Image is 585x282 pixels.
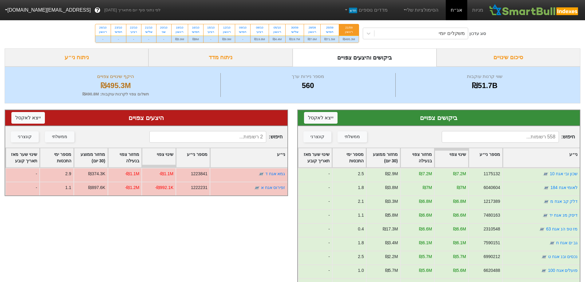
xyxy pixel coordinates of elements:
[298,195,332,209] div: -
[397,80,572,91] div: ₪51.7B
[156,36,171,43] div: -
[345,133,360,140] div: ממשלתי
[160,25,168,30] div: 20/10
[142,148,176,167] div: Toggle SortBy
[321,36,339,43] div: ₪71.5M
[222,30,231,34] div: ראשון
[483,226,500,232] div: 2310548
[18,133,32,140] div: קונצרני
[289,30,300,34] div: שלישי
[541,254,547,260] img: tase link
[542,212,548,218] img: tase link
[52,133,67,140] div: ממשלתי
[385,253,398,260] div: ₪2.2M
[95,36,111,43] div: -
[235,36,250,43] div: -
[556,240,578,245] a: גב ים אגח ח
[339,36,359,43] div: ₪495.3M
[88,171,105,177] div: ₪374.3K
[219,36,235,43] div: ₪9.9M
[453,253,466,260] div: ₪5.7M
[11,112,45,124] button: ייצא לאקסל
[358,226,364,232] div: 0.4
[469,30,486,37] div: סוג עדכון
[549,213,578,218] a: דיסק מנ אגח יד
[298,209,332,223] div: -
[74,148,108,167] div: Toggle SortBy
[176,148,210,167] div: Toggle SortBy
[40,148,73,167] div: Toggle SortBy
[88,184,105,191] div: ₪897.6K
[358,198,364,205] div: 2.1
[303,131,331,142] button: קונצרני
[207,25,215,30] div: 15/10
[358,212,364,218] div: 1.1
[541,268,547,274] img: tase link
[207,30,215,34] div: רביעי
[550,185,578,190] a: לאומי אגח 184
[269,36,285,43] div: ₪4.4M
[11,131,39,142] button: קונצרני
[204,36,218,43] div: -
[5,48,148,67] div: ניתוח ני״ע
[358,267,364,274] div: 1.0
[13,80,219,91] div: ₪495.3M
[400,4,441,16] a: הסימולציות שלי
[550,171,578,176] a: שכון ובי אגח 10
[99,25,107,30] div: 26/10
[401,148,434,167] div: Toggle SortBy
[419,240,432,246] div: ₪6.1M
[483,267,500,274] div: 6620488
[358,171,364,177] div: 2.5
[130,25,137,30] div: 22/10
[192,25,200,30] div: 16/10
[358,253,364,260] div: 2.5
[104,7,160,13] span: לפי נתוני סוף יום מתאריך [DATE]
[254,185,260,191] img: tase link
[483,184,500,191] div: 6040604
[172,36,188,43] div: ₪3.9M
[130,30,137,34] div: רביעי
[385,184,398,191] div: ₪3.8M
[304,112,338,124] button: ייצא לאקסל
[13,91,219,97] div: תשלום צפוי לקרנות עוקבות : ₪490.8M
[453,267,466,274] div: ₪5.6M
[382,226,398,232] div: ₪17.3M
[435,148,468,167] div: Toggle SortBy
[251,36,269,43] div: ₪19.8M
[149,131,267,143] input: 2 רשומות...
[385,212,398,218] div: ₪5.8M
[338,131,367,142] button: ממשלתי
[349,8,357,13] span: חדש
[469,148,502,167] div: Toggle SortBy
[239,30,247,34] div: חמישי
[293,48,437,67] div: ביקושים והיצעים צפויים
[45,131,74,142] button: ממשלתי
[358,240,364,246] div: 1.8
[442,131,559,143] input: 558 רשומות...
[222,80,394,91] div: 560
[549,240,555,246] img: tase link
[273,25,282,30] div: 05/10
[453,226,466,232] div: ₪6.6M
[419,171,432,177] div: ₪7.2M
[298,265,332,278] div: -
[125,171,140,177] div: -₪1.1M
[145,25,152,30] div: 21/10
[160,30,168,34] div: שני
[6,148,39,167] div: Toggle SortBy
[397,73,572,80] div: שווי קרנות עוקבות
[419,267,432,274] div: ₪5.6M
[191,171,208,177] div: 1223841
[222,25,231,30] div: 12/10
[265,171,285,176] a: גמא אגח ד
[254,30,265,34] div: רביעי
[188,36,203,43] div: ₪8M
[298,148,332,167] div: Toggle SortBy
[453,212,466,218] div: ₪6.6M
[543,171,549,177] img: tase link
[239,25,247,30] div: 09/10
[304,36,320,43] div: ₪7.6M
[273,30,282,34] div: ראשון
[126,36,141,43] div: -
